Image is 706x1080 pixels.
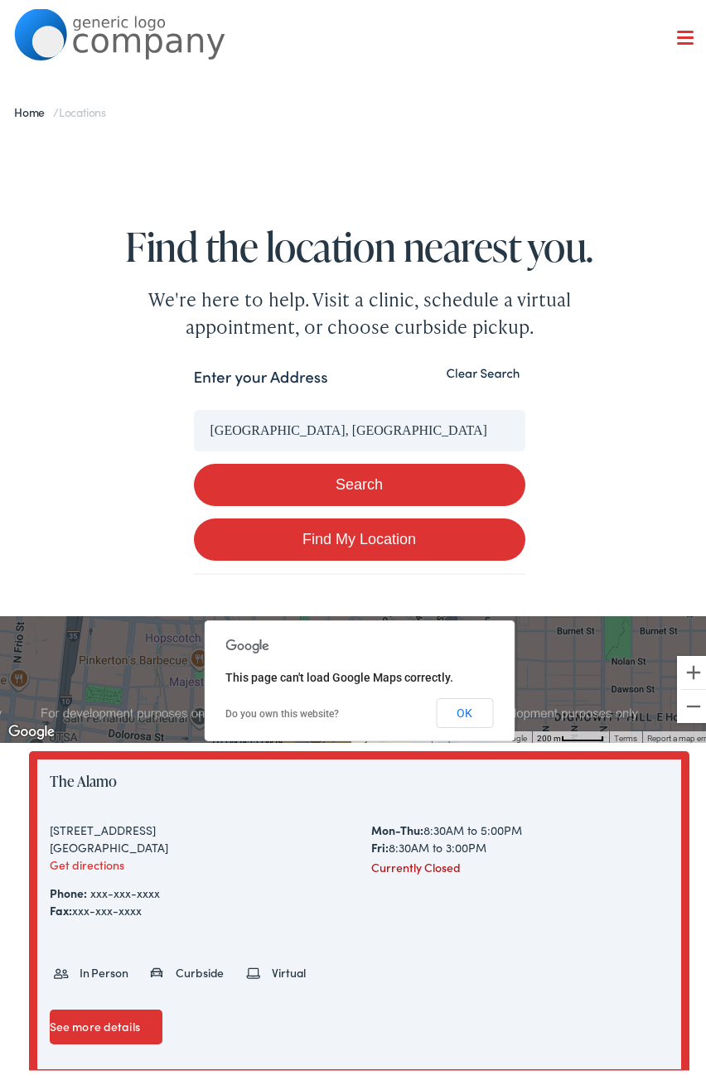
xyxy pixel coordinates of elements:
a: xxx-xxx-xxxx [90,875,160,892]
div: 8:30AM to 5:00PM 8:30AM to 3:00PM [371,812,669,847]
h1: Find the location nearest you. [14,215,704,259]
a: Home [14,94,53,111]
a: Get directions [50,847,124,864]
a: See more details [50,1000,162,1035]
strong: Fax: [50,893,72,909]
a: Find My Location [194,509,525,552]
div: [GEOGRAPHIC_DATA] [50,830,347,847]
button: OK [436,689,493,719]
input: Enter your address or zip code [194,401,525,442]
a: Open this area in Google Maps (opens a new window) [4,712,59,734]
a: The Alamo [50,761,117,782]
a: Do you own this website? [225,699,339,711]
li: In Person [50,949,140,978]
span: / [14,94,106,111]
button: Clear Search [442,356,525,372]
span: Locations [59,94,106,111]
label: Enter your Address [194,356,328,380]
div: [STREET_ADDRESS] [50,812,347,830]
div: xxx-xxx-xxxx [50,893,670,910]
li: Curbside [146,949,235,978]
button: Map scale: 200 m per 48 pixels [532,722,609,734]
li: Virtual [242,949,317,978]
strong: Phone: [50,875,87,892]
strong: Fri: [371,830,389,846]
div: Currently Closed [371,850,669,867]
strong: Mon-Thu: [371,812,423,829]
img: Google [4,712,59,734]
span: This page can't load Google Maps correctly. [225,662,453,675]
div: We're here to help. Visit a clinic, schedule a virtual appointment, or choose curbside pickup. [94,277,625,331]
span: 200 m [537,725,561,734]
button: Search [194,455,525,497]
a: What We Offer [27,66,704,101]
a: Terms (opens in new tab) [614,725,637,734]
